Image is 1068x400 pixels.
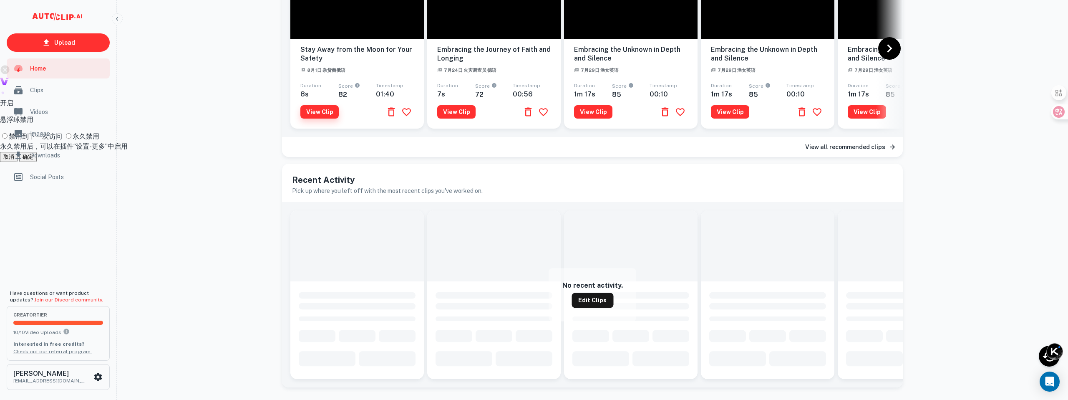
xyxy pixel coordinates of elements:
[13,313,103,317] span: creator Tier
[10,290,103,303] span: Have questions or want product updates?
[574,105,612,119] button: View Clip
[562,282,623,290] h6: No recent activity.
[300,90,338,98] h6: 8 s
[848,83,869,89] span: Duration
[338,84,376,91] span: Score
[437,46,551,63] h6: Embracing the Journey of Faith and Longing
[30,64,105,73] span: Home
[7,58,110,78] a: Home
[711,68,756,73] span: 7月29日 渔女英语
[292,186,893,195] h6: Pick up where you left off with the most recent clips you've worked on.
[34,297,103,303] a: Join our Discord community.
[574,46,688,63] h6: Embracing the Unknown in Depth and Silence
[7,124,110,144] a: Images
[711,66,756,73] a: 7月29日 渔女英语
[612,84,650,91] span: Score
[7,306,110,360] button: creatorTier10/10Video UploadsYou can upload 10 videos per month on the creator tier. Upgrade to u...
[13,349,92,354] a: Check out our referral program.
[574,83,595,89] span: Duration
[490,84,497,91] div: An AI-calculated score on a clip's engagement potential, scored from 0 to 100.
[338,91,376,99] h6: 82
[805,142,885,152] h6: View all recommended clips
[848,66,892,73] a: 7月29日 渔女英语
[7,102,110,122] a: Videos
[848,105,886,119] button: View Clip
[7,167,110,187] a: Social Posts
[13,340,103,348] p: Interested in free credits?
[786,90,824,98] h6: 00:10
[574,68,619,73] span: 7月29日 渔女英语
[848,68,892,73] span: 7月29日 渔女英语
[63,328,70,335] svg: You can upload 10 videos per month on the creator tier. Upgrade to upload more.
[612,91,650,99] h6: 85
[300,68,345,73] span: 8月1日 杂货商俄语
[711,83,732,89] span: Duration
[7,33,110,52] a: Upload
[437,90,475,98] h6: 7 s
[650,83,677,89] span: Timestamp
[711,46,824,63] h6: Embracing the Unknown in Depth and Silence
[848,46,961,63] h6: Embracing the Unknown in Depth and Silence
[437,68,496,73] span: 7月24日 火灾调查员 德语
[54,38,75,47] p: Upload
[749,91,787,99] h6: 85
[300,105,339,119] button: View Clip
[627,84,634,91] div: An AI-calculated score on a clip's engagement potential, scored from 0 to 100.
[30,107,105,116] span: Videos
[13,328,103,336] p: 10 / 10 Video Uploads
[7,145,110,165] a: Downloads
[1040,372,1060,392] div: Open Intercom Messenger
[475,91,513,99] h6: 72
[574,66,619,73] a: 7月29日 渔女英语
[300,66,345,73] a: 8月1日 杂货商俄语
[7,364,110,390] button: [PERSON_NAME][EMAIL_ADDRESS][DOMAIN_NAME]
[300,83,321,89] span: Duration
[763,84,771,91] div: An AI-calculated score on a clip's engagement potential, scored from 0 to 100.
[376,90,414,98] h6: 01:40
[292,174,893,186] h5: Recent Activity
[475,84,513,91] span: Score
[437,83,458,89] span: Duration
[30,172,105,182] span: Social Posts
[437,105,476,119] button: View Clip
[711,105,749,119] button: View Clip
[353,84,360,91] div: An AI-calculated score on a clip's engagement potential, scored from 0 to 100.
[513,83,540,89] span: Timestamp
[300,46,414,63] h6: Stay Away from the Moon for Your Safety
[574,90,612,98] h6: 1m 17 s
[30,129,105,138] span: Images
[13,377,88,385] p: [EMAIL_ADDRESS][DOMAIN_NAME]
[513,90,551,98] h6: 00:56
[437,66,496,73] a: 7月24日 火灾调查员 德语
[650,90,688,98] h6: 00:10
[749,84,787,91] span: Score
[7,80,110,100] a: Clips
[1039,346,1060,367] div: Recent Activity
[13,370,88,377] h6: [PERSON_NAME]
[711,90,749,98] h6: 1m 17 s
[786,83,814,89] span: Timestamp
[376,83,403,89] span: Timestamp
[572,293,613,308] a: Edit Clips
[30,86,105,95] span: Clips
[30,151,105,160] span: Downloads
[848,90,886,98] h6: 1m 17 s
